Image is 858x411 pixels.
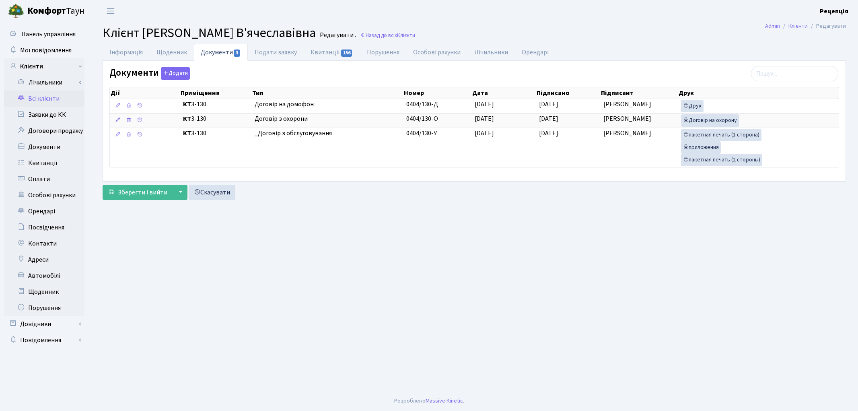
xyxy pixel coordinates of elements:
th: Підписано [536,87,600,99]
span: Таун [27,4,84,18]
span: Клієнт [PERSON_NAME] В'ячеславівна [103,24,316,42]
a: Заявки до КК [4,107,84,123]
nav: breadcrumb [753,18,858,35]
label: Документи [109,67,190,80]
b: Рецепція [820,7,848,16]
span: [DATE] [475,114,494,123]
span: 0404/130-О [406,114,438,123]
b: Комфорт [27,4,66,17]
a: Оплати [4,171,84,187]
a: Лічильники [9,74,84,91]
a: Щоденник [150,44,194,61]
a: пакетная печать (1 сторона) [681,129,761,141]
span: Панель управління [21,30,76,39]
span: Зберегти і вийти [118,188,167,197]
a: Клієнти [4,58,84,74]
a: Рецепція [820,6,848,16]
a: Додати [159,66,190,80]
a: Інформація [103,44,150,61]
b: КТ [183,129,191,138]
div: Розроблено . [394,397,464,405]
button: Переключити навігацію [101,4,121,18]
a: Друк [681,100,704,112]
b: КТ [183,100,191,109]
span: 3-130 [183,114,248,124]
th: Дії [110,87,180,99]
a: Договори продажу [4,123,84,139]
th: Номер [403,87,471,99]
a: Порушення [4,300,84,316]
b: КТ [183,114,191,123]
a: Довідники [4,316,84,332]
span: [DATE] [539,100,558,109]
button: Документи [161,67,190,80]
a: Орендарі [4,203,84,219]
img: logo.png [8,3,24,19]
span: 0404/130-Д [406,100,438,109]
a: Автомобілі [4,268,84,284]
a: Подати заявку [248,44,304,61]
th: Дата [471,87,536,99]
a: Документи [194,44,248,61]
a: Повідомлення [4,332,84,348]
span: [PERSON_NAME] [603,114,651,123]
a: Орендарі [515,44,556,61]
span: [DATE] [539,129,558,138]
span: 3-130 [183,100,248,109]
a: Назад до всіхКлієнти [360,31,415,39]
a: Щоденник [4,284,84,300]
span: 0404/130-У [406,129,437,138]
span: [DATE] [475,129,494,138]
span: 3 [234,50,240,57]
span: Договір з охорони [255,114,399,124]
a: Admin [765,22,780,30]
a: Всі клієнти [4,91,84,107]
a: Скасувати [189,185,235,200]
a: Мої повідомлення [4,42,84,58]
th: Приміщення [180,87,251,99]
a: Панель управління [4,26,84,42]
a: Особові рахунки [4,187,84,203]
input: Пошук... [751,66,838,81]
span: Договір на домофон [255,100,399,109]
th: Підписант [600,87,677,99]
span: [PERSON_NAME] [603,129,651,138]
a: Контакти [4,235,84,252]
th: Друк [678,87,839,99]
span: _Договір з обслуговування [255,129,399,138]
a: Квитанції [304,44,360,61]
span: 156 [341,50,352,57]
a: Адреси [4,252,84,268]
span: Клієнти [397,31,415,39]
span: 3-130 [183,129,248,138]
span: Мої повідомлення [20,46,72,55]
th: Тип [251,87,403,99]
a: Порушення [360,44,406,61]
span: [PERSON_NAME] [603,100,651,109]
button: Зберегти і вийти [103,185,173,200]
small: Редагувати . [318,31,356,39]
a: Квитанції [4,155,84,171]
a: Лічильники [467,44,515,61]
a: Massive Kinetic [426,397,463,405]
a: приложения [681,141,721,154]
a: Документи [4,139,84,155]
span: [DATE] [539,114,558,123]
a: Особові рахунки [406,44,467,61]
li: Редагувати [808,22,846,31]
a: пакетная печать (2 стороны) [681,154,762,166]
a: Посвідчення [4,219,84,235]
a: Договір на охорону [681,114,739,127]
a: Клієнти [788,22,808,30]
span: [DATE] [475,100,494,109]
